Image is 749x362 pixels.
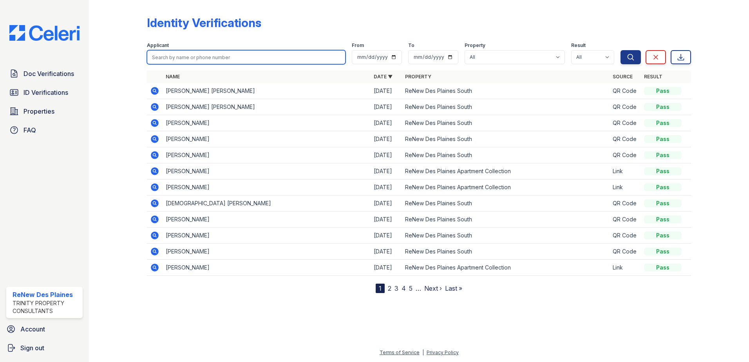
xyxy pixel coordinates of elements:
label: Result [571,42,586,49]
td: [DATE] [371,195,402,212]
div: Pass [644,167,682,175]
td: [PERSON_NAME] [163,163,371,179]
div: Pass [644,87,682,95]
td: [DATE] [371,163,402,179]
span: Doc Verifications [24,69,74,78]
td: [PERSON_NAME] [PERSON_NAME] [163,83,371,99]
a: Next › [424,284,442,292]
span: ID Verifications [24,88,68,97]
td: [PERSON_NAME] [163,244,371,260]
td: QR Code [610,131,641,147]
td: QR Code [610,147,641,163]
a: Sign out [3,340,86,356]
span: Sign out [20,343,44,353]
td: [DATE] [371,228,402,244]
td: ReNew Des Plaines South [402,131,610,147]
a: 5 [409,284,412,292]
a: Result [644,74,662,80]
div: Pass [644,119,682,127]
td: QR Code [610,228,641,244]
a: 3 [394,284,398,292]
input: Search by name or phone number [147,50,346,64]
a: Privacy Policy [427,349,459,355]
span: Account [20,324,45,334]
td: [DATE] [371,179,402,195]
a: FAQ [6,122,83,138]
td: ReNew Des Plaines South [402,228,610,244]
td: [PERSON_NAME] [163,228,371,244]
td: ReNew Des Plaines Apartment Collection [402,260,610,276]
td: [PERSON_NAME] [163,115,371,131]
a: Doc Verifications [6,66,83,81]
td: ReNew Des Plaines Apartment Collection [402,179,610,195]
td: ReNew Des Plaines Apartment Collection [402,163,610,179]
td: [DATE] [371,212,402,228]
div: Pass [644,151,682,159]
div: Trinity Property Consultants [13,299,80,315]
label: Property [465,42,485,49]
td: ReNew Des Plaines South [402,115,610,131]
span: FAQ [24,125,36,135]
a: Account [3,321,86,337]
div: Pass [644,248,682,255]
td: [DATE] [371,115,402,131]
a: Date ▼ [374,74,393,80]
div: Pass [644,103,682,111]
td: QR Code [610,83,641,99]
td: ReNew Des Plaines South [402,147,610,163]
td: [PERSON_NAME] [PERSON_NAME] [163,99,371,115]
td: [DATE] [371,244,402,260]
td: QR Code [610,115,641,131]
td: [DEMOGRAPHIC_DATA] [PERSON_NAME] [163,195,371,212]
td: [PERSON_NAME] [163,131,371,147]
td: [PERSON_NAME] [163,212,371,228]
td: ReNew Des Plaines South [402,212,610,228]
td: ReNew Des Plaines South [402,195,610,212]
a: Last » [445,284,462,292]
td: ReNew Des Plaines South [402,244,610,260]
div: Pass [644,199,682,207]
label: To [408,42,414,49]
td: [PERSON_NAME] [163,147,371,163]
span: … [416,284,421,293]
td: Link [610,179,641,195]
div: | [422,349,424,355]
td: ReNew Des Plaines South [402,99,610,115]
div: 1 [376,284,385,293]
a: 2 [388,284,391,292]
a: 4 [402,284,406,292]
td: QR Code [610,212,641,228]
td: [DATE] [371,131,402,147]
a: Terms of Service [380,349,420,355]
div: Pass [644,215,682,223]
td: [PERSON_NAME] [163,179,371,195]
td: [DATE] [371,99,402,115]
td: [DATE] [371,83,402,99]
td: Link [610,163,641,179]
td: QR Code [610,244,641,260]
a: ID Verifications [6,85,83,100]
a: Property [405,74,431,80]
div: Pass [644,135,682,143]
a: Properties [6,103,83,119]
a: Name [166,74,180,80]
td: [PERSON_NAME] [163,260,371,276]
td: [DATE] [371,260,402,276]
img: CE_Logo_Blue-a8612792a0a2168367f1c8372b55b34899dd931a85d93a1a3d3e32e68fde9ad4.png [3,25,86,41]
div: Identity Verifications [147,16,261,30]
span: Properties [24,107,54,116]
a: Source [613,74,633,80]
td: [DATE] [371,147,402,163]
td: ReNew Des Plaines South [402,83,610,99]
td: Link [610,260,641,276]
div: Pass [644,232,682,239]
td: QR Code [610,99,641,115]
div: Pass [644,264,682,271]
td: QR Code [610,195,641,212]
div: ReNew Des Plaines [13,290,80,299]
label: Applicant [147,42,169,49]
label: From [352,42,364,49]
div: Pass [644,183,682,191]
